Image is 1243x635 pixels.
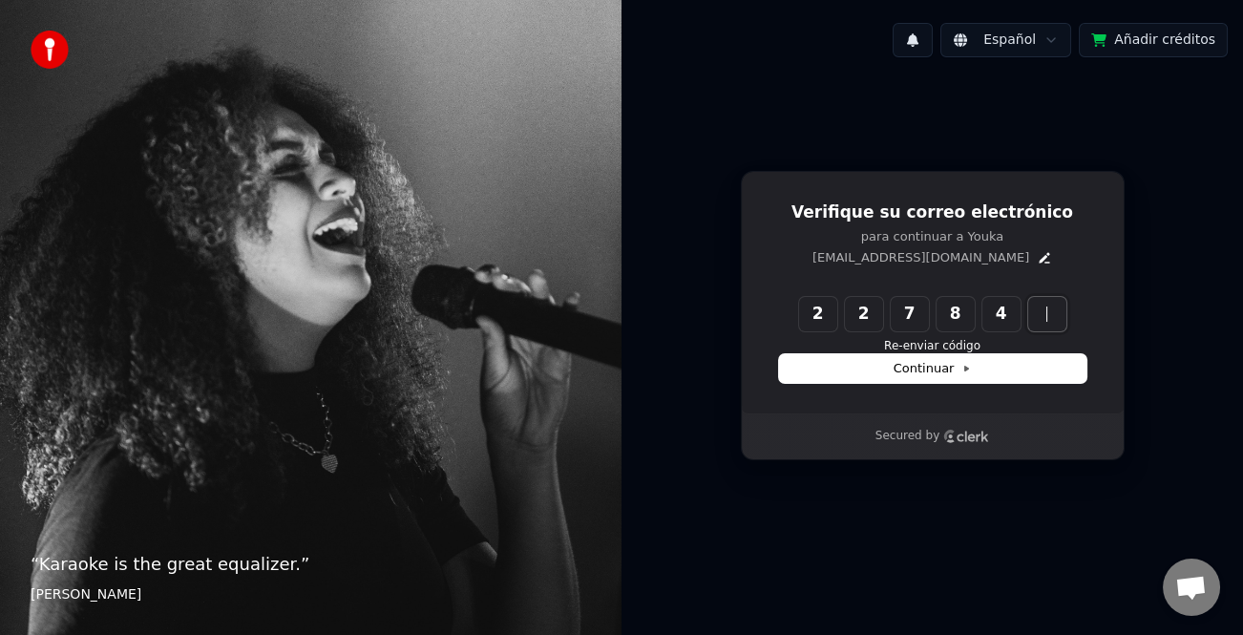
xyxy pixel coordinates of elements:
footer: [PERSON_NAME] [31,585,591,604]
h1: Verifique su correo electrónico [779,201,1086,224]
button: Edit [1037,250,1052,265]
p: “ Karaoke is the great equalizer. ” [31,551,591,578]
img: youka [31,31,69,69]
button: Añadir créditos [1079,23,1228,57]
div: Chat abierto [1163,559,1220,616]
p: [EMAIL_ADDRESS][DOMAIN_NAME] [812,249,1029,266]
button: Continuar [779,354,1086,383]
p: Secured by [875,429,939,444]
a: Clerk logo [943,430,989,443]
span: Continuar [894,360,972,377]
input: Enter verification code [799,297,1105,331]
button: Re-enviar código [884,339,980,354]
p: para continuar a Youka [779,228,1086,245]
